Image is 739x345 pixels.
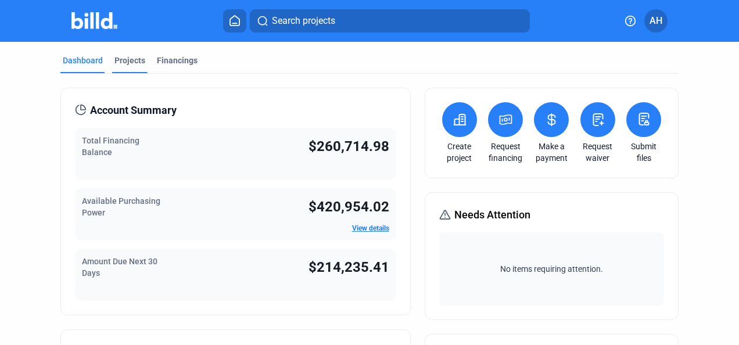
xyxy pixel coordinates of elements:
[71,12,117,29] img: Billd Company Logo
[308,138,389,154] span: $260,714.98
[308,199,389,215] span: $420,954.02
[63,55,103,66] div: Dashboard
[82,257,157,278] span: Amount Due Next 30 Days
[82,136,139,157] span: Total Financing Balance
[272,14,335,28] span: Search projects
[439,141,480,164] a: Create project
[352,224,389,232] a: View details
[114,55,145,66] div: Projects
[623,141,664,164] a: Submit files
[82,196,160,217] span: Available Purchasing Power
[157,55,198,66] div: Financings
[444,263,660,275] span: No items requiring attention.
[250,9,530,33] button: Search projects
[485,141,526,164] a: Request financing
[454,207,530,223] span: Needs Attention
[644,9,668,33] button: AH
[577,141,618,164] a: Request waiver
[531,141,572,164] a: Make a payment
[90,102,177,118] span: Account Summary
[650,14,662,28] span: AH
[308,259,389,275] span: $214,235.41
